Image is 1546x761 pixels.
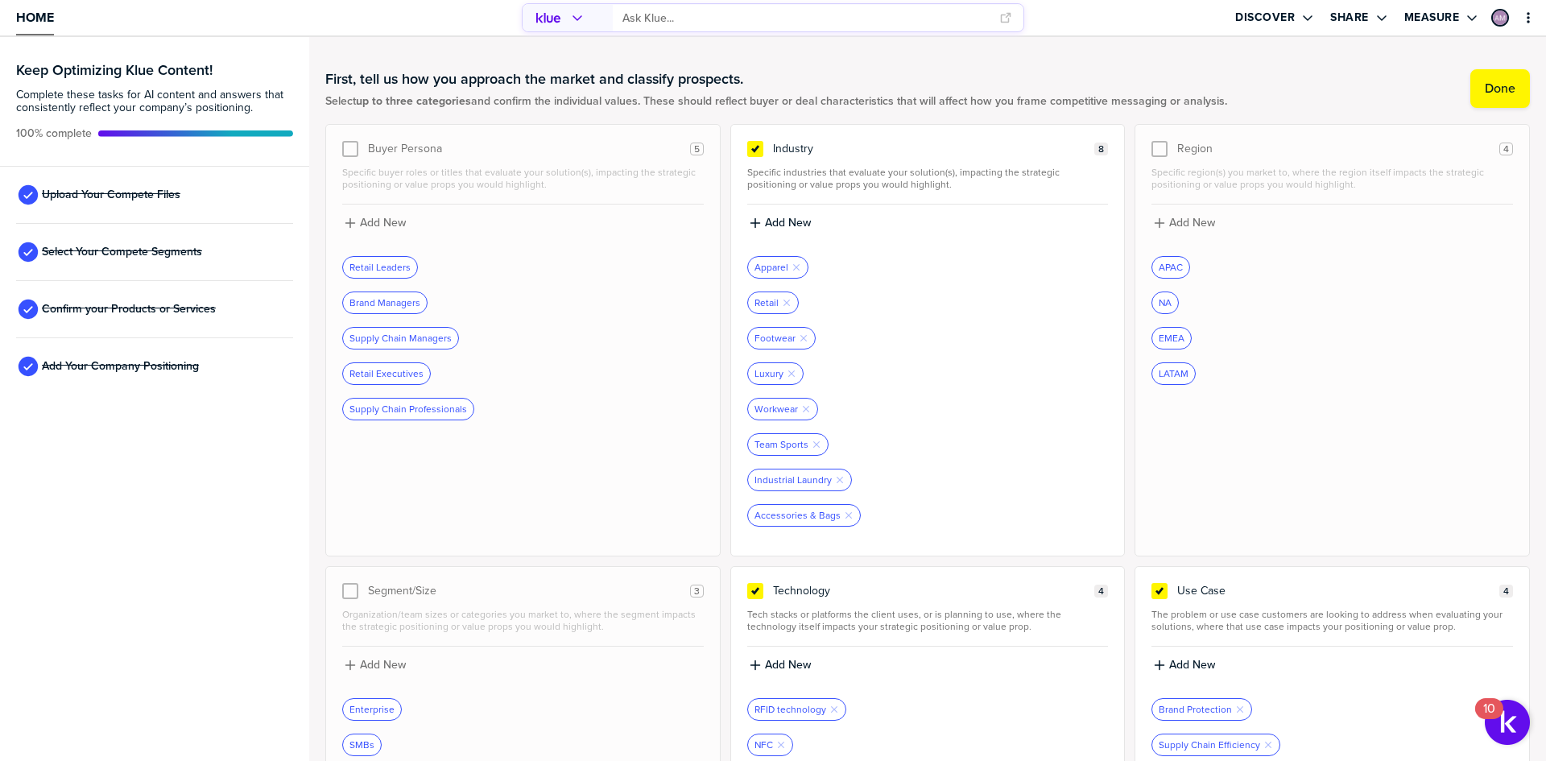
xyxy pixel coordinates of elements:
[801,404,811,414] button: Remove Tag
[42,360,199,373] span: Add Your Company Positioning
[1177,585,1226,598] span: Use Case
[787,369,796,378] button: Remove Tag
[16,63,293,77] h3: Keep Optimizing Klue Content!
[1404,10,1460,25] label: Measure
[1169,216,1215,230] label: Add New
[747,656,1109,674] button: Add New
[1235,705,1245,714] button: Remove Tag
[812,440,821,449] button: Remove Tag
[747,609,1109,633] span: Tech stacks or platforms the client uses, or is planning to use, where the technology itself impa...
[1483,709,1495,730] div: 10
[835,475,845,485] button: Remove Tag
[1169,658,1215,672] label: Add New
[1151,656,1513,674] button: Add New
[325,95,1227,108] span: Select and confirm the individual values. These should reflect buyer or deal characteristics that...
[799,333,808,343] button: Remove Tag
[42,188,180,201] span: Upload Your Compete Files
[1098,143,1104,155] span: 8
[16,89,293,114] span: Complete these tasks for AI content and answers that consistently reflect your company’s position...
[1151,214,1513,232] button: Add New
[1330,10,1369,25] label: Share
[773,585,830,598] span: Technology
[792,263,801,272] button: Remove Tag
[42,246,202,258] span: Select Your Compete Segments
[622,5,990,31] input: Ask Klue...
[1503,143,1509,155] span: 4
[782,298,792,308] button: Remove Tag
[776,740,786,750] button: Remove Tag
[342,609,704,633] span: Organization/team sizes or categories you market to, where the segment impacts the strategic posi...
[694,585,700,598] span: 3
[1151,167,1513,191] span: Specific region(s) you market to, where the region itself impacts the strategic positioning or va...
[16,127,92,140] span: Active
[356,93,471,110] strong: up to three categories
[765,216,811,230] label: Add New
[342,656,704,674] button: Add New
[1503,585,1509,598] span: 4
[765,658,811,672] label: Add New
[360,658,406,672] label: Add New
[844,511,854,520] button: Remove Tag
[694,143,700,155] span: 5
[1485,81,1515,97] label: Done
[1485,700,1530,745] button: Open Resource Center, 10 new notifications
[1098,585,1104,598] span: 4
[1177,143,1213,155] span: Region
[1493,10,1507,25] img: be36ab7584c7a7c1dc3cf2ffafaca201-sml.png
[747,214,1109,232] button: Add New
[1151,609,1513,633] span: The problem or use case customers are looking to address when evaluating your solutions, where th...
[1470,69,1530,108] button: Done
[368,585,436,598] span: Segment/Size
[368,143,442,155] span: Buyer Persona
[1263,740,1273,750] button: Remove Tag
[342,214,704,232] button: Add New
[1490,7,1511,28] a: Edit Profile
[1235,10,1295,25] label: Discover
[360,216,406,230] label: Add New
[747,167,1109,191] span: Specific industries that evaluate your solution(s), impacting the strategic positioning or value ...
[325,69,1227,89] h1: First, tell us how you approach the market and classify prospects.
[342,167,704,191] span: Specific buyer roles or titles that evaluate your solution(s), impacting the strategic positionin...
[829,705,839,714] button: Remove Tag
[1491,9,1509,27] div: Ashley Mei
[16,10,54,24] span: Home
[42,303,216,316] span: Confirm your Products or Services
[773,143,813,155] span: Industry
